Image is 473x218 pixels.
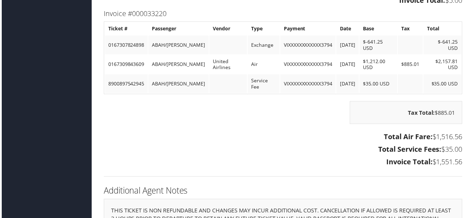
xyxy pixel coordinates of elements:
th: Date [337,23,359,35]
strong: Total Service Fees: [379,145,443,155]
th: Tax [399,23,424,35]
th: Vendor [209,23,247,35]
td: 0167309843609 [104,55,147,74]
th: Ticket # [104,23,147,35]
td: Air [248,55,280,74]
td: [DATE] [337,75,359,94]
th: Type [248,23,280,35]
h3: $35.00 [103,145,464,155]
td: ABAH/[PERSON_NAME] [148,75,208,94]
th: Base [360,23,398,35]
strong: Tax Total: [409,110,436,117]
h3: Invoice #000033220 [103,9,464,19]
th: Payment [280,23,336,35]
td: ABAH/[PERSON_NAME] [148,36,208,55]
td: VIXXXXXXXXXXXX3794 [280,55,336,74]
td: Exchange [248,36,280,55]
td: $-641.25 USD [425,36,463,55]
strong: Invoice Total: [387,158,434,167]
td: Service Fee [248,75,280,94]
strong: Total Air Fare: [385,133,434,142]
td: $35.00 USD [425,75,463,94]
td: United Airlines [209,55,247,74]
td: VIXXXXXXXXXXXX3794 [280,75,336,94]
td: $-641.25 USD [360,36,398,55]
td: $1,212.00 USD [360,55,398,74]
h3: $1,551.56 [103,158,464,168]
td: 0167307824898 [104,36,147,55]
div: $885.01 [350,102,464,125]
td: ABAH/[PERSON_NAME] [148,55,208,74]
td: 8900897542945 [104,75,147,94]
td: VIXXXXXXXXXXXX3794 [280,36,336,55]
td: $2,157.81 USD [425,55,463,74]
h2: Additional Agent Notes [103,186,464,198]
td: [DATE] [337,36,359,55]
th: Total [425,23,463,35]
td: [DATE] [337,55,359,74]
td: $35.00 USD [360,75,398,94]
td: $885.01 [399,55,424,74]
h3: $1,516.56 [103,133,464,143]
th: Passenger [148,23,208,35]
